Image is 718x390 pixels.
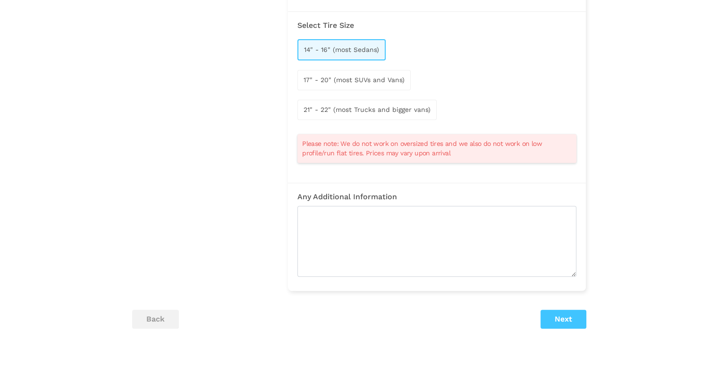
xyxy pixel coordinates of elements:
[297,193,576,201] h3: Any Additional Information
[541,310,586,329] button: Next
[304,76,405,84] span: 17" - 20" (most SUVs and Vans)
[132,310,179,329] button: back
[302,139,560,158] span: Please note: We do not work on oversized tires and we also do not work on low profile/run flat ti...
[297,21,576,30] h3: Select Tire Size
[304,106,431,113] span: 21" - 22" (most Trucks and bigger vans)
[304,46,379,53] span: 14" - 16" (most Sedans)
